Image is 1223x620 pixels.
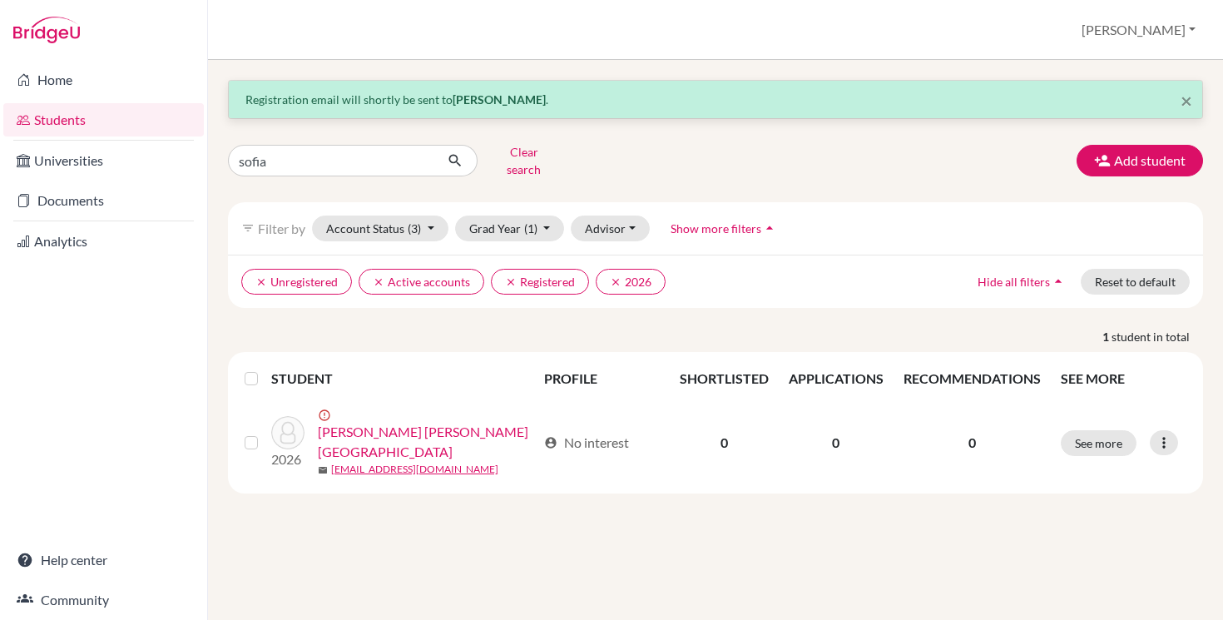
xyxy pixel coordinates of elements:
[761,220,778,236] i: arrow_drop_up
[544,436,557,449] span: account_circle
[670,399,779,487] td: 0
[779,399,894,487] td: 0
[963,269,1081,295] button: Hide all filtersarrow_drop_up
[245,91,1186,108] p: Registration email will shortly be sent to .
[318,409,334,422] span: error_outline
[3,184,204,217] a: Documents
[1050,273,1067,290] i: arrow_drop_up
[359,269,484,295] button: clearActive accounts
[670,359,779,399] th: SHORTLISTED
[524,221,537,236] span: (1)
[656,216,792,241] button: Show more filtersarrow_drop_up
[3,583,204,617] a: Community
[373,276,384,288] i: clear
[241,221,255,235] i: filter_list
[1112,328,1203,345] span: student in total
[3,63,204,97] a: Home
[1102,328,1112,345] strong: 1
[453,92,546,107] strong: [PERSON_NAME]
[258,221,305,236] span: Filter by
[671,221,761,236] span: Show more filters
[3,144,204,177] a: Universities
[271,449,305,469] p: 2026
[544,433,629,453] div: No interest
[1181,91,1192,111] button: Close
[331,462,498,477] a: [EMAIL_ADDRESS][DOMAIN_NAME]
[904,433,1041,453] p: 0
[241,269,352,295] button: clearUnregistered
[534,359,670,399] th: PROFILE
[3,225,204,258] a: Analytics
[478,139,570,182] button: Clear search
[779,359,894,399] th: APPLICATIONS
[3,543,204,577] a: Help center
[596,269,666,295] button: clear2026
[455,216,565,241] button: Grad Year(1)
[894,359,1051,399] th: RECOMMENDATIONS
[1081,269,1190,295] button: Reset to default
[318,422,537,462] a: [PERSON_NAME] [PERSON_NAME][GEOGRAPHIC_DATA]
[1061,430,1136,456] button: See more
[228,145,434,176] input: Find student by name...
[1074,14,1203,46] button: [PERSON_NAME]
[1077,145,1203,176] button: Add student
[255,276,267,288] i: clear
[505,276,517,288] i: clear
[610,276,621,288] i: clear
[491,269,589,295] button: clearRegistered
[312,216,448,241] button: Account Status(3)
[271,359,534,399] th: STUDENT
[271,416,305,449] img: Tornatore Roff, Sofia
[13,17,80,43] img: Bridge-U
[408,221,421,236] span: (3)
[1181,88,1192,112] span: ×
[3,103,204,136] a: Students
[318,465,328,475] span: mail
[571,216,650,241] button: Advisor
[1051,359,1196,399] th: SEE MORE
[978,275,1050,289] span: Hide all filters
